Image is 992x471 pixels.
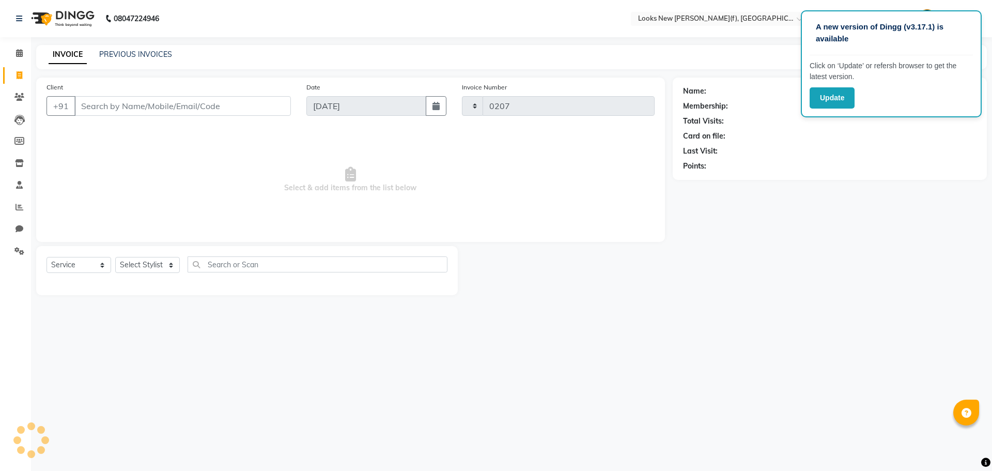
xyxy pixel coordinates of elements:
[99,50,172,59] a: PREVIOUS INVOICES
[918,9,936,27] img: Manager
[74,96,291,116] input: Search by Name/Mobile/Email/Code
[683,116,724,127] div: Total Visits:
[188,256,447,272] input: Search or Scan
[462,83,507,92] label: Invoice Number
[683,161,706,172] div: Points:
[683,131,725,142] div: Card on file:
[47,83,63,92] label: Client
[810,60,973,82] p: Click on ‘Update’ or refersh browser to get the latest version.
[810,87,855,109] button: Update
[47,128,655,232] span: Select & add items from the list below
[47,96,75,116] button: +91
[49,45,87,64] a: INVOICE
[114,4,159,33] b: 08047224946
[683,146,718,157] div: Last Visit:
[26,4,97,33] img: logo
[683,86,706,97] div: Name:
[306,83,320,92] label: Date
[816,21,967,44] p: A new version of Dingg (v3.17.1) is available
[683,101,728,112] div: Membership:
